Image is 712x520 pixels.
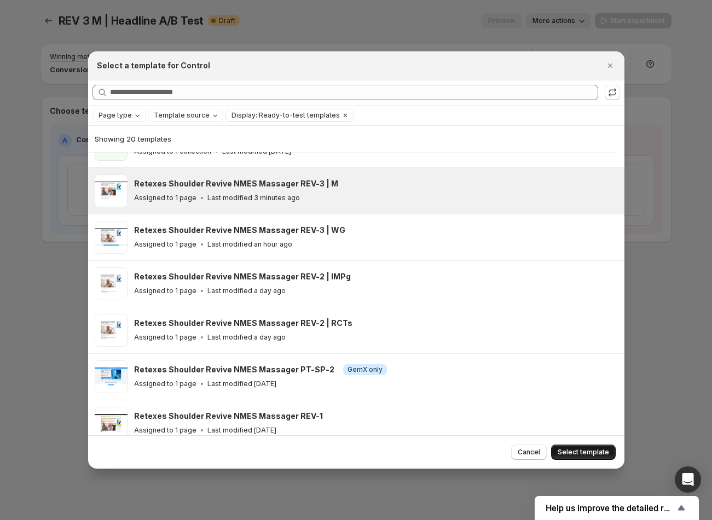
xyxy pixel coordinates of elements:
[93,109,145,121] button: Page type
[134,426,196,435] p: Assigned to 1 page
[340,109,351,121] button: Clear
[134,411,323,422] h3: Retexes Shoulder Revive NMES Massager REV-1
[154,111,210,120] span: Template source
[207,426,276,435] p: Last modified [DATE]
[134,364,334,375] h3: Retexes Shoulder Revive NMES Massager PT-SP-2
[95,135,171,143] span: Showing 20 templates
[207,333,286,342] p: Last modified a day ago
[226,109,340,121] button: Display: Ready-to-test templates
[518,448,540,457] span: Cancel
[207,194,300,202] p: Last modified 3 minutes ago
[134,287,196,295] p: Assigned to 1 page
[134,379,196,388] p: Assigned to 1 page
[207,287,286,295] p: Last modified a day ago
[134,225,345,236] h3: Retexes Shoulder Revive NMES Massager REV-3 | WG
[134,194,196,202] p: Assigned to 1 page
[231,111,340,120] span: Display: Ready-to-test templates
[99,111,132,120] span: Page type
[134,178,338,189] h3: Retexes Shoulder Revive NMES Massager REV-3 | M
[546,503,675,513] span: Help us improve the detailed report for A/B campaigns
[134,318,352,329] h3: Retexes Shoulder Revive NMES Massager REV-2 | RCTs
[348,365,383,374] span: GemX only
[603,58,618,73] button: Close
[148,109,223,121] button: Template source
[134,271,351,282] h3: Retexes Shoulder Revive NMES Massager REV-2 | IMPg
[97,60,210,71] h2: Select a template for Control
[134,240,196,249] p: Assigned to 1 page
[675,466,701,493] div: Open Intercom Messenger
[558,448,609,457] span: Select template
[551,445,616,460] button: Select template
[207,379,276,388] p: Last modified [DATE]
[511,445,547,460] button: Cancel
[546,501,688,515] button: Show survey - Help us improve the detailed report for A/B campaigns
[207,240,292,249] p: Last modified an hour ago
[134,333,196,342] p: Assigned to 1 page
